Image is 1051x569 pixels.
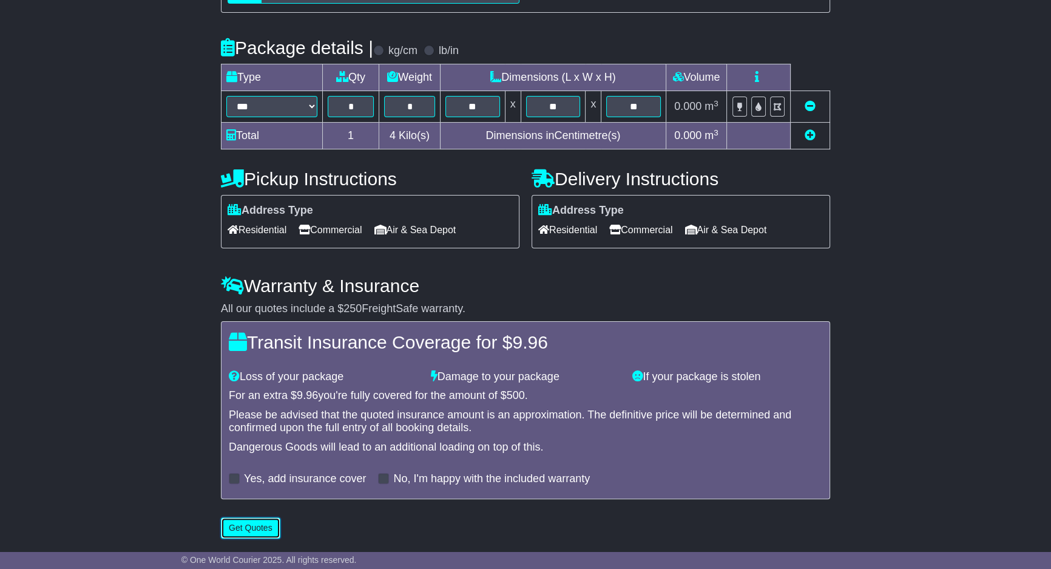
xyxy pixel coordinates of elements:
td: Volume [666,64,726,91]
h4: Delivery Instructions [532,169,830,189]
span: 0.000 [674,100,701,112]
div: For an extra $ you're fully covered for the amount of $ . [229,389,822,403]
td: Type [221,64,323,91]
h4: Package details | [221,38,373,58]
div: If your package is stolen [626,370,828,384]
span: m [705,129,718,141]
td: Qty [323,64,379,91]
td: Dimensions in Centimetre(s) [440,123,666,149]
span: 250 [343,302,362,315]
label: No, I'm happy with the included warranty [393,472,590,486]
td: Kilo(s) [379,123,441,149]
div: Dangerous Goods will lead to an additional loading on top of this. [229,441,822,454]
label: Yes, add insurance cover [244,472,366,486]
td: Dimensions (L x W x H) [440,64,666,91]
sup: 3 [714,99,718,108]
span: Residential [538,220,597,239]
h4: Warranty & Insurance [221,276,830,296]
td: Weight [379,64,441,91]
label: kg/cm [388,44,417,58]
span: 4 [390,129,396,141]
label: Address Type [228,204,313,217]
td: x [586,91,601,123]
td: x [505,91,521,123]
h4: Transit Insurance Coverage for $ [229,332,822,352]
div: Please be advised that the quoted insurance amount is an approximation. The definitive price will... [229,409,822,435]
span: m [705,100,718,112]
span: 9.96 [297,389,318,401]
span: Commercial [299,220,362,239]
button: Get Quotes [221,517,280,539]
span: Commercial [609,220,672,239]
a: Remove this item [805,100,816,112]
span: 0.000 [674,129,701,141]
td: Total [221,123,323,149]
span: Residential [228,220,286,239]
label: lb/in [439,44,459,58]
div: All our quotes include a $ FreightSafe warranty. [221,302,830,316]
sup: 3 [714,128,718,137]
span: Air & Sea Depot [685,220,767,239]
label: Address Type [538,204,624,217]
span: 500 [507,389,525,401]
div: Loss of your package [223,370,425,384]
span: Air & Sea Depot [374,220,456,239]
a: Add new item [805,129,816,141]
div: Damage to your package [425,370,627,384]
h4: Pickup Instructions [221,169,519,189]
span: 9.96 [512,332,547,352]
span: © One World Courier 2025. All rights reserved. [181,555,357,565]
td: 1 [323,123,379,149]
